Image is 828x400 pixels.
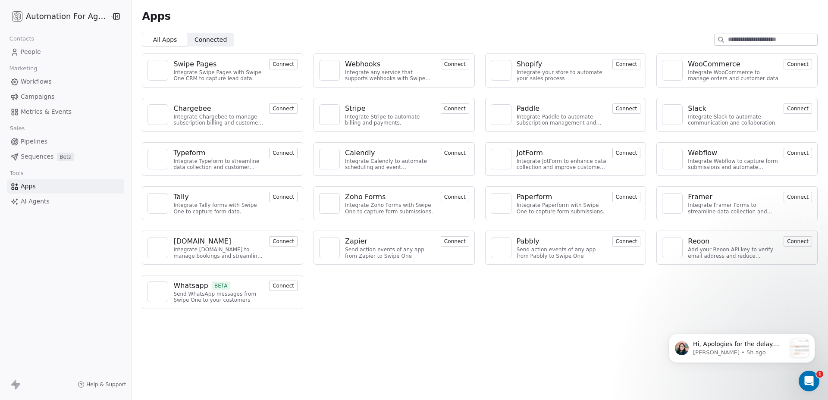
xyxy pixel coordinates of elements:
div: Integrate Calendly to automate scheduling and event management. [345,158,436,171]
a: Zoho Forms [345,192,436,202]
img: NA [151,64,164,77]
a: Typeform [173,148,264,158]
a: NA [662,104,683,125]
a: People [7,45,124,59]
div: Shopify [517,59,543,69]
button: Connect [784,103,812,114]
a: NA [319,149,340,169]
a: NA [147,193,168,214]
img: NA [666,64,679,77]
img: NA [151,108,164,121]
div: Integrate your store to automate your sales process [517,69,607,82]
button: Connect [612,236,641,247]
button: Connect [441,192,469,202]
div: Add your Reoon API key to verify email address and reduce bounces [688,247,778,259]
button: Connect [441,236,469,247]
a: Swipe Pages [173,59,264,69]
button: Connect [441,103,469,114]
div: Typeform [173,148,205,158]
a: Slack [688,103,778,114]
a: Shopify [517,59,607,69]
img: NA [666,241,679,254]
span: Metrics & Events [21,107,72,116]
a: WooCommerce [688,59,778,69]
div: Integrate JotForm to enhance data collection and improve customer engagement. [517,158,607,171]
a: NA [662,149,683,169]
iframe: Intercom notifications message [655,316,828,377]
span: BETA [212,281,230,290]
div: Whatsapp [173,281,208,291]
button: Connect [784,192,812,202]
a: Connect [269,193,298,201]
img: NA [495,64,508,77]
a: Connect [269,60,298,68]
a: Connect [612,60,641,68]
span: Tools [6,167,27,180]
div: Stripe [345,103,365,114]
div: Integrate Paddle to automate subscription management and customer engagement. [517,114,607,126]
button: Connect [612,59,641,69]
a: NA [491,60,511,81]
a: Connect [612,193,641,201]
a: Stripe [345,103,436,114]
a: AI Agents [7,194,124,209]
img: NA [151,197,164,210]
button: Connect [784,148,812,158]
div: Integrate Typeform to streamline data collection and customer engagement. [173,158,264,171]
img: NA [495,197,508,210]
div: Integrate Framer Forms to streamline data collection and customer engagement. [688,202,778,215]
span: Marketing [6,62,41,75]
div: WooCommerce [688,59,740,69]
div: Integrate Webflow to capture form submissions and automate customer engagement. [688,158,778,171]
a: Paddle [517,103,607,114]
div: Integrate Chargebee to manage subscription billing and customer data. [173,114,264,126]
a: NA [662,237,683,258]
button: Connect [612,148,641,158]
div: Tally [173,192,188,202]
span: Apps [21,182,36,191]
a: Apps [7,179,124,194]
div: Integrate Slack to automate communication and collaboration. [688,114,778,126]
span: AI Agents [21,197,50,206]
a: NA [147,149,168,169]
span: People [21,47,41,56]
div: Integrate Stripe to automate billing and payments. [345,114,436,126]
a: Connect [784,60,812,68]
p: Message from Mrinal, sent 5h ago [38,32,131,40]
a: NA [662,60,683,81]
img: NA [495,241,508,254]
div: Slack [688,103,706,114]
span: Connected [194,35,227,44]
iframe: Intercom live chat [799,371,819,391]
a: NA [319,60,340,81]
div: Zoho Forms [345,192,386,202]
img: white%20with%20black%20stroke.png [12,11,22,22]
div: Pabbly [517,236,539,247]
a: Connect [612,237,641,245]
a: Connect [784,104,812,112]
a: Connect [784,193,812,201]
a: Connect [784,149,812,157]
img: NA [323,197,336,210]
div: Integrate Zoho Forms with Swipe One to capture form submissions. [345,202,436,215]
a: Connect [441,104,469,112]
img: NA [151,153,164,166]
span: Contacts [6,32,38,45]
button: Connect [612,103,641,114]
span: Hi, Apologies for the delay. I've investigated the issue. I have observed that the dynamic text f... [38,24,130,262]
a: NA [491,237,511,258]
button: Connect [269,103,298,114]
div: Calendly [345,148,375,158]
a: WhatsappBETA [173,281,264,291]
a: NA [491,193,511,214]
img: NA [323,108,336,121]
span: Pipelines [21,137,47,146]
a: NA [147,281,168,302]
button: Connect [784,59,812,69]
a: Campaigns [7,90,124,104]
div: Webhooks [345,59,380,69]
button: Connect [269,192,298,202]
a: Reoon [688,236,778,247]
a: Connect [441,237,469,245]
button: Connect [612,192,641,202]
